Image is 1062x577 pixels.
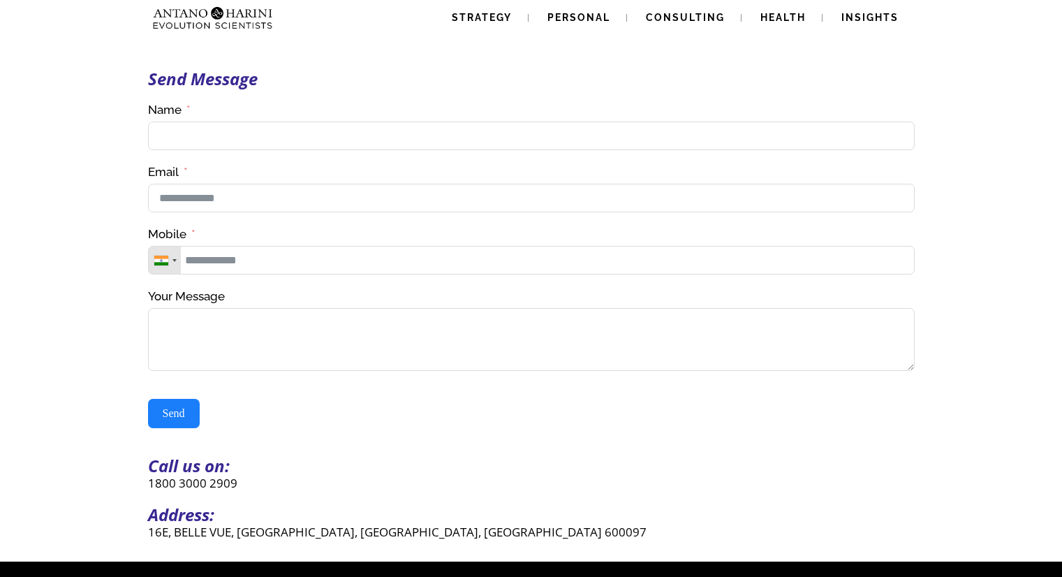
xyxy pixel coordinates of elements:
[148,524,915,540] p: 16E, BELLE VUE, [GEOGRAPHIC_DATA], [GEOGRAPHIC_DATA], [GEOGRAPHIC_DATA] 600097
[760,12,806,23] span: Health
[148,246,915,275] input: Mobile
[148,102,191,118] label: Name
[148,226,196,242] label: Mobile
[148,184,915,212] input: Email
[149,247,181,274] div: Telephone country code
[148,288,225,305] label: Your Message
[148,164,188,180] label: Email
[148,399,200,428] button: Send
[841,12,899,23] span: Insights
[148,308,915,371] textarea: Your Message
[148,67,258,90] strong: Send Message
[148,454,230,477] strong: Call us on:
[547,12,610,23] span: Personal
[452,12,512,23] span: Strategy
[148,503,214,526] strong: Address:
[646,12,725,23] span: Consulting
[148,475,915,491] p: 1800 3000 2909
